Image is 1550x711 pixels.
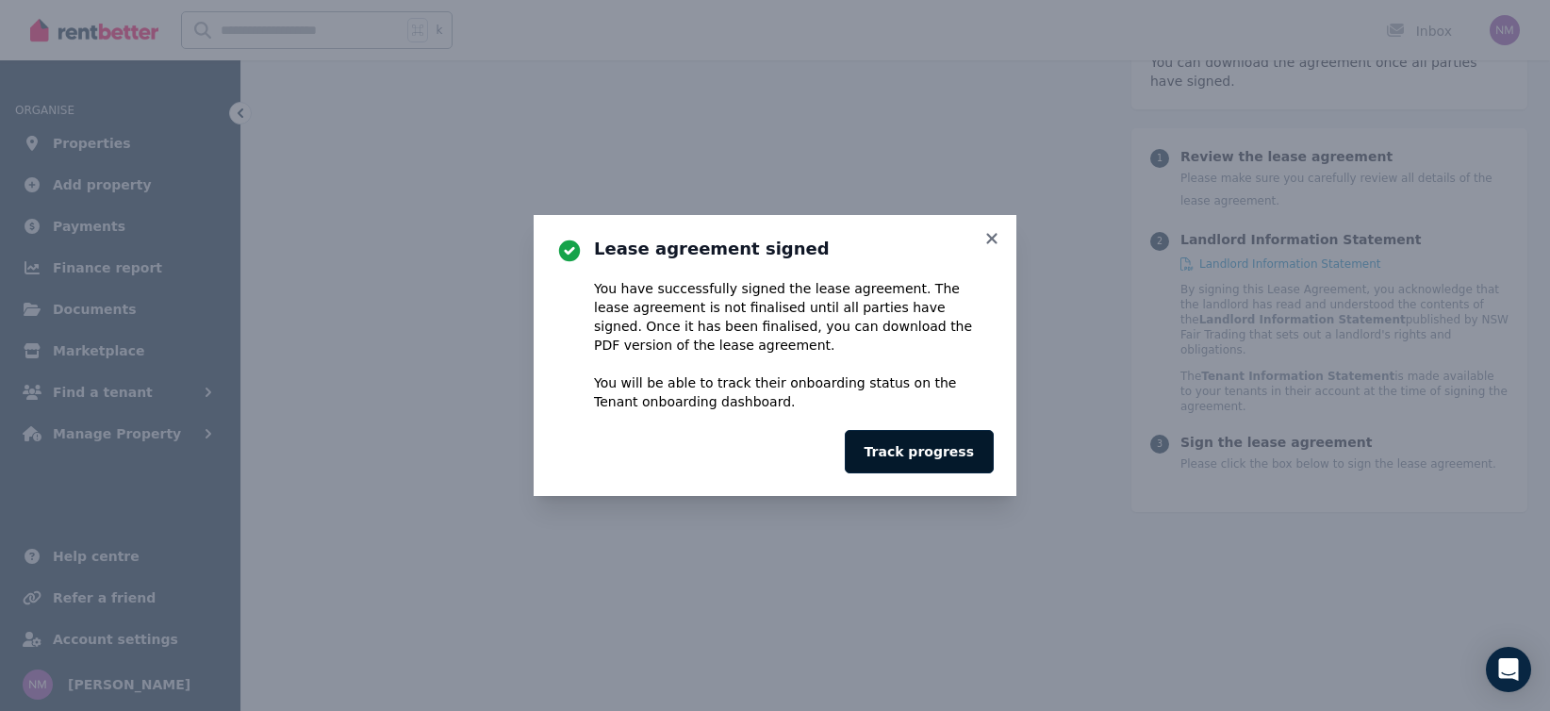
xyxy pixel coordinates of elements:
[594,238,994,260] h3: Lease agreement signed
[845,430,994,473] button: Track progress
[594,279,994,411] div: You have successfully signed the lease agreement. The lease agreement is . Once it has been final...
[1486,647,1531,692] div: Open Intercom Messenger
[594,373,994,411] p: You will be able to track their onboarding status on the Tenant onboarding dashboard.
[594,300,946,334] span: not finalised until all parties have signed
